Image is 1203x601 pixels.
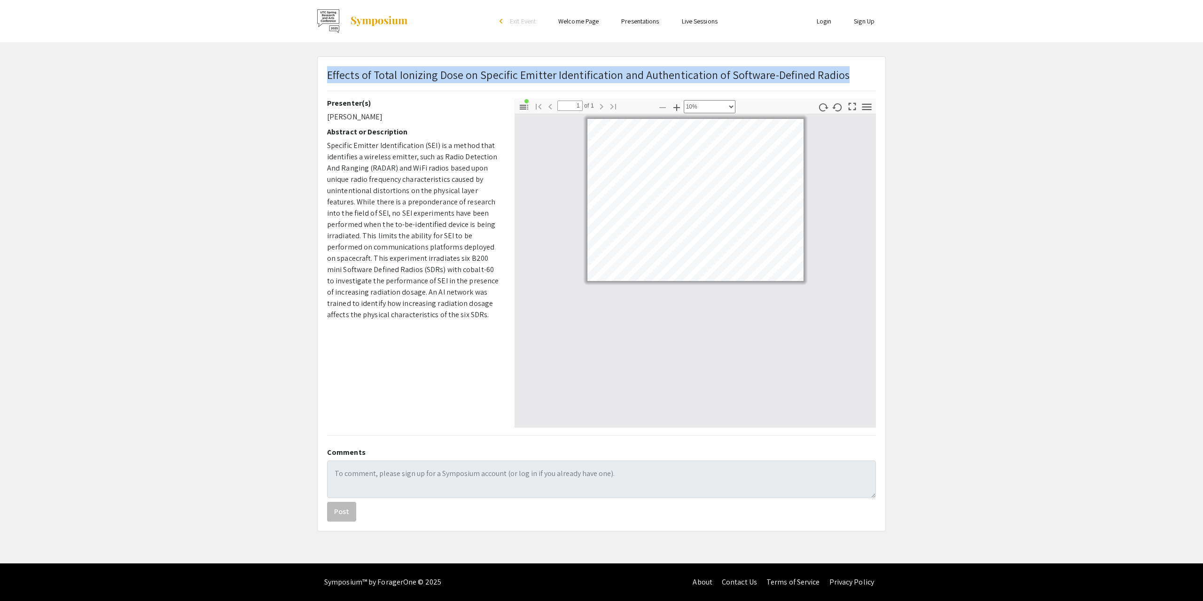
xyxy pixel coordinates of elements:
a: About [693,577,712,587]
button: Zoom Out [655,100,671,114]
button: Next Page [594,99,609,113]
button: Rotate Clockwise [815,100,831,114]
a: Live Sessions [682,17,718,25]
button: Go to First Page [531,99,547,113]
p: [PERSON_NAME] [327,111,500,123]
input: Page [557,101,583,111]
span: Effects of Total Ionizing Dose on Specific Emitter Identification and Authentication of Software-... [327,67,850,82]
h2: Comments [327,448,876,457]
div: Page 1 [583,115,808,285]
h2: Presenter(s) [327,99,500,108]
button: Go to Last Page [605,99,621,113]
button: Toggle Sidebar (document contains outline/attachments/layers) [516,100,532,114]
img: UTC Spring Research and Arts Conference 2025 [317,9,340,33]
div: Symposium™ by ForagerOne © 2025 [324,563,441,601]
iframe: Chat [7,559,40,594]
a: UTC Spring Research and Arts Conference 2025 [317,9,408,33]
h2: Abstract or Description [327,127,500,136]
a: Contact Us [722,577,757,587]
div: arrow_back_ios [500,18,505,24]
span: of 1 [583,101,594,111]
a: Terms of Service [766,577,820,587]
select: Zoom [684,100,735,113]
button: Previous Page [542,99,558,113]
a: Presentations [621,17,659,25]
button: Post [327,502,356,522]
button: Switch to Presentation Mode [844,99,860,112]
a: Welcome Page [558,17,599,25]
a: https://www.mathworks.com/ [776,259,783,260]
p: Specific Emitter Identification (SEI) is a method that identifies a wireless emitter, such as Rad... [327,140,500,320]
a: Login [817,17,832,25]
img: Symposium by ForagerOne [350,16,408,27]
button: Zoom In [669,100,685,114]
button: Rotate Counterclockwise [830,100,846,114]
button: Tools [859,100,875,114]
a: Sign Up [854,17,875,25]
a: Privacy Policy [829,577,874,587]
span: Exit Event [510,17,536,25]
